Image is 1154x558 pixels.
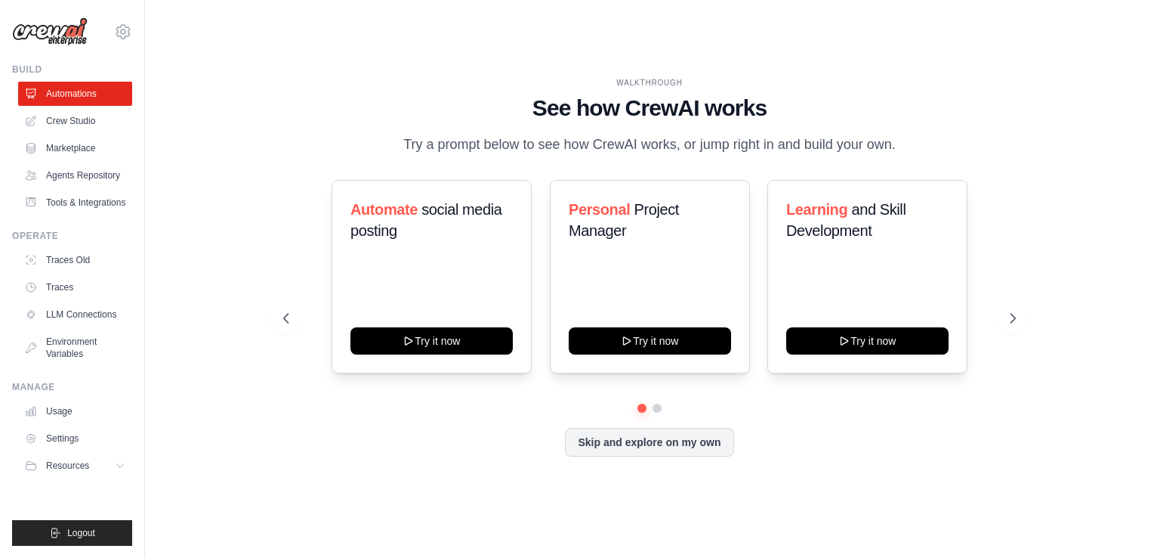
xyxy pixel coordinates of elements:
span: Learning [786,201,847,218]
span: Project Manager [569,201,679,239]
button: Try it now [350,327,513,355]
p: Try a prompt below to see how CrewAI works, or jump right in and build your own. [396,134,903,156]
span: social media posting [350,201,502,239]
div: Operate [12,230,132,242]
h1: See how CrewAI works [283,95,1016,122]
a: Usage [18,399,132,423]
a: LLM Connections [18,302,132,327]
img: Logo [12,17,88,46]
a: Crew Studio [18,109,132,133]
a: Agents Repository [18,163,132,188]
button: Skip and explore on my own [565,428,733,457]
a: Tools & Integrations [18,191,132,215]
a: Environment Variables [18,330,132,366]
a: Automations [18,82,132,106]
a: Traces [18,275,132,299]
span: Personal [569,201,630,218]
button: Resources [18,454,132,478]
span: Automate [350,201,418,218]
a: Traces Old [18,248,132,272]
a: Marketplace [18,136,132,160]
button: Try it now [569,327,731,355]
div: Build [12,64,132,76]
button: Try it now [786,327,949,355]
button: Logout [12,520,132,546]
div: WALKTHROUGH [283,77,1016,88]
div: Manage [12,381,132,393]
a: Settings [18,426,132,451]
span: Logout [67,527,95,539]
span: Resources [46,460,89,472]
